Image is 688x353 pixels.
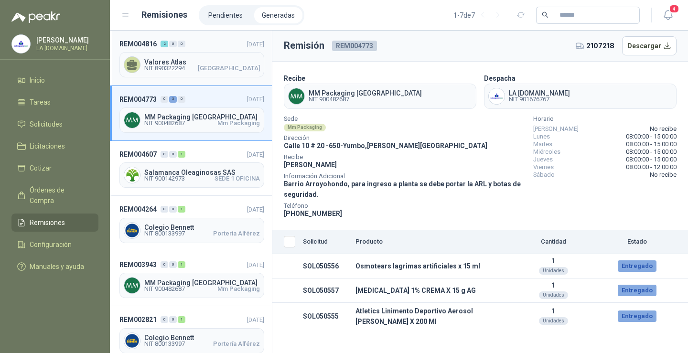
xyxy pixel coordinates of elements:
img: Company Logo [124,278,140,293]
th: Seleccionar/deseleccionar [272,230,299,254]
span: NIT 890322294 [144,65,185,71]
span: LA [DOMAIN_NAME] [509,90,570,96]
div: 0 [178,96,185,103]
span: NIT 901676767 [509,96,570,102]
div: 1 [178,316,185,323]
a: Generadas [254,7,302,23]
span: Colegio Bennett [144,224,260,231]
img: Logo peakr [11,11,60,23]
h3: Remisión [284,38,324,53]
img: Company Logo [12,35,30,53]
span: Remisiones [30,217,65,228]
div: 0 [169,316,177,323]
span: MM Packaging [GEOGRAPHIC_DATA] [144,114,260,120]
span: Inicio [30,75,45,86]
div: 1 [178,206,185,213]
span: Miércoles [533,148,560,156]
img: Company Logo [124,333,140,349]
a: Cotizar [11,159,98,177]
div: Mm Packaging [284,124,326,131]
a: Configuración [11,235,98,254]
p: 1 [509,281,597,289]
span: [PERSON_NAME] [533,125,579,133]
div: 3 [169,96,177,103]
h1: Remisiones [141,8,187,21]
td: SOL050556 [299,254,352,278]
span: REM004773 [332,41,377,51]
td: Atletics Linimento Deportivo Aerosol [PERSON_NAME] X 200 Ml [352,303,505,330]
div: Unidades [539,317,568,325]
th: Producto [352,230,505,254]
div: 2 [161,41,168,47]
span: REM004816 [119,39,157,49]
div: 1 [178,151,185,158]
span: Información Adicional [284,174,526,179]
a: Órdenes de Compra [11,181,98,210]
td: Entregado [601,303,673,330]
span: 08:00:00 - 12:00:00 [626,163,677,171]
a: Inicio [11,71,98,89]
span: REM003943 [119,259,157,270]
span: Cotizar [30,163,52,173]
th: Estado [601,230,673,254]
p: [PERSON_NAME] [36,37,96,43]
span: Jueves [533,156,553,163]
span: 4 [669,4,679,13]
div: 0 [161,96,168,103]
span: search [542,11,548,18]
span: Martes [533,140,552,148]
td: Osmotears lagrimas artificiales x 15 ml [352,254,505,278]
span: NIT 900142973 [144,176,185,182]
li: Pendientes [201,7,250,23]
a: REM004607001[DATE] Company LogoSalamanca Oleaginosas SASNIT 900142973SEDE 1 OFICINA [110,141,272,196]
span: Viernes [533,163,554,171]
span: Portería Alférez [213,341,260,347]
span: 08:00:00 - 15:00:00 [626,156,677,163]
span: NIT 800133997 [144,231,185,236]
span: REM004264 [119,204,157,214]
span: 08:00:00 - 15:00:00 [626,133,677,140]
a: Licitaciones [11,137,98,155]
span: [DATE] [247,261,264,268]
div: 1 - 7 de 7 [453,8,505,23]
span: MM Packaging [GEOGRAPHIC_DATA] [309,90,422,96]
img: Company Logo [124,112,140,128]
span: [DATE] [247,96,264,103]
div: 0 [161,261,168,268]
button: Descargar [622,36,677,55]
span: REM004607 [119,149,157,160]
span: 08:00:00 - 15:00:00 [626,140,677,148]
span: REM004773 [119,94,157,105]
span: Salamanca Oleaginosas SAS [144,169,260,176]
div: 0 [161,151,168,158]
span: REM002821 [119,314,157,325]
img: Company Logo [289,88,304,104]
span: NIT 900482687 [144,286,185,292]
div: Entregado [618,285,656,296]
span: NIT 800133997 [144,341,185,347]
span: [DATE] [247,316,264,323]
a: REM004816200[DATE] Valores AtlasNIT 890322294[GEOGRAPHIC_DATA] [110,31,272,86]
div: Unidades [539,291,568,299]
td: Entregado [601,278,673,303]
span: [DATE] [247,41,264,48]
span: Tareas [30,97,51,107]
div: Entregado [618,260,656,272]
span: MM Packaging [GEOGRAPHIC_DATA] [144,279,260,286]
a: Solicitudes [11,115,98,133]
span: Lunes [533,133,550,140]
a: Manuales y ayuda [11,257,98,276]
span: Barrio Arroyohondo, para ingreso a planta se debe portar la ARL y botas de seguridad. [284,180,521,198]
span: Valores Atlas [144,59,260,65]
button: 4 [659,7,677,24]
a: REM004264001[DATE] Company LogoColegio BennettNIT 800133997Portería Alférez [110,196,272,251]
a: REM003943001[DATE] Company LogoMM Packaging [GEOGRAPHIC_DATA]NIT 900482687Mm Packaging [110,251,272,306]
span: Mm Packaging [217,286,260,292]
span: Manuales y ayuda [30,261,84,272]
div: 0 [178,41,185,47]
span: 08:00:00 - 15:00:00 [626,148,677,156]
span: [DATE] [247,206,264,213]
div: 0 [161,316,168,323]
span: No recibe [650,171,677,179]
div: Unidades [539,267,568,275]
